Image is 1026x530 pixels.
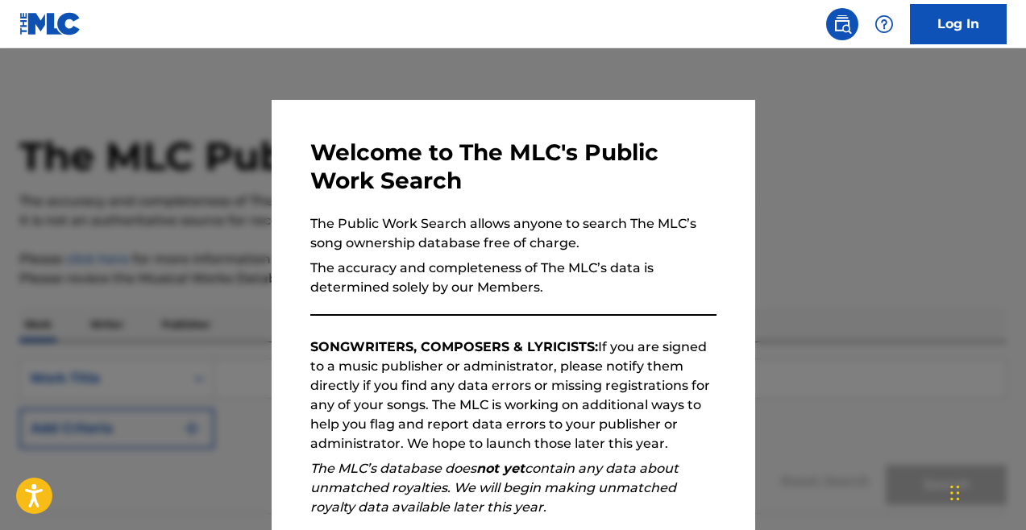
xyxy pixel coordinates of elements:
[310,259,717,297] p: The accuracy and completeness of The MLC’s data is determined solely by our Members.
[310,339,598,354] strong: SONGWRITERS, COMPOSERS & LYRICISTS:
[310,214,717,253] p: The Public Work Search allows anyone to search The MLC’s song ownership database free of charge.
[310,139,717,195] h3: Welcome to The MLC's Public Work Search
[950,469,960,517] div: Drag
[874,14,894,34] img: help
[910,4,1007,44] a: Log In
[826,8,858,40] a: Public Search
[310,337,717,453] p: If you are signed to a music publisher or administrator, please notify them directly if you find ...
[476,461,525,476] strong: not yet
[310,461,679,515] em: The MLC’s database does contain any data about unmatched royalties. We will begin making unmatche...
[19,12,81,35] img: MLC Logo
[868,8,900,40] div: Help
[833,14,852,34] img: search
[945,453,1026,530] iframe: Chat Widget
